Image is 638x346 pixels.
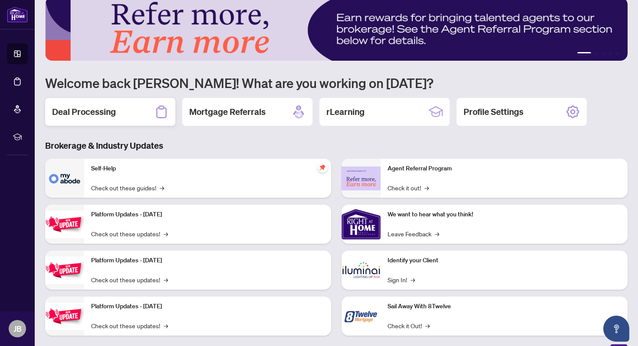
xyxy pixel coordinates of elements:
[595,52,598,55] button: 2
[164,321,168,330] span: →
[388,229,439,238] a: Leave Feedback→
[342,205,381,244] img: We want to hear what you think!
[608,52,612,55] button: 4
[464,106,523,118] h2: Profile Settings
[388,302,621,311] p: Sail Away With 8Twelve
[342,251,381,290] img: Identify your Client
[388,321,430,330] a: Check it Out!→
[45,257,84,284] img: Platform Updates - July 8, 2025
[45,75,628,91] h1: Welcome back [PERSON_NAME]! What are you working on [DATE]?
[424,183,429,193] span: →
[164,275,168,284] span: →
[388,164,621,173] p: Agent Referral Program
[603,316,629,342] button: Open asap
[388,256,621,265] p: Identify your Client
[45,211,84,238] img: Platform Updates - July 21, 2025
[411,275,415,284] span: →
[342,297,381,336] img: Sail Away With 8Twelve
[388,210,621,219] p: We want to hear what you think!
[45,303,84,330] img: Platform Updates - June 23, 2025
[425,321,430,330] span: →
[615,52,619,55] button: 5
[164,229,168,238] span: →
[602,52,605,55] button: 3
[91,256,324,265] p: Platform Updates - [DATE]
[91,275,168,284] a: Check out these updates!→
[45,140,628,152] h3: Brokerage & Industry Updates
[91,183,164,193] a: Check out these guides!→
[388,275,415,284] a: Sign In!→
[91,210,324,219] p: Platform Updates - [DATE]
[91,164,324,173] p: Self-Help
[388,183,429,193] a: Check it out!→
[52,106,116,118] h2: Deal Processing
[91,302,324,311] p: Platform Updates - [DATE]
[91,321,168,330] a: Check out these updates!→
[13,323,22,335] span: JB
[45,159,84,198] img: Self-Help
[160,183,164,193] span: →
[326,106,365,118] h2: rLearning
[317,162,328,173] span: pushpin
[435,229,439,238] span: →
[577,52,591,55] button: 1
[189,106,266,118] h2: Mortgage Referrals
[7,7,28,23] img: logo
[342,166,381,190] img: Agent Referral Program
[91,229,168,238] a: Check out these updates!→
